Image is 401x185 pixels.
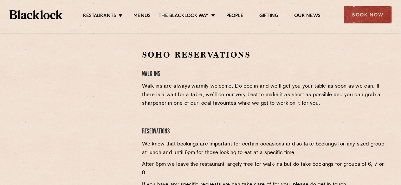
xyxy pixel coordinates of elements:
a: The Blacklock Way [158,13,209,20]
img: BL_Textured_Logo-footer-cropped.svg [10,10,62,19]
p: We know that bookings are important for certain occasions and so take bookings for any sized grou... [142,140,385,157]
a: Menus [133,13,151,20]
a: Gifting [259,13,278,20]
a: Our News [294,13,320,20]
a: Restaurants [83,13,116,20]
p: Walk-ins are always warmly welcome. Do pop in and we’ll get you your table as soon as we can. If ... [142,82,385,108]
h4: Reservations [142,127,385,136]
h4: Walk-Ins [142,70,385,78]
p: After 6pm we leave the restaurant largely free for walk-ins but do take bookings for groups of 6,... [142,160,385,177]
h2: Soho Reservations [142,49,385,60]
iframe: OpenTable make booking widget [39,49,110,145]
div: Book Now [344,6,391,23]
a: People [226,13,243,20]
